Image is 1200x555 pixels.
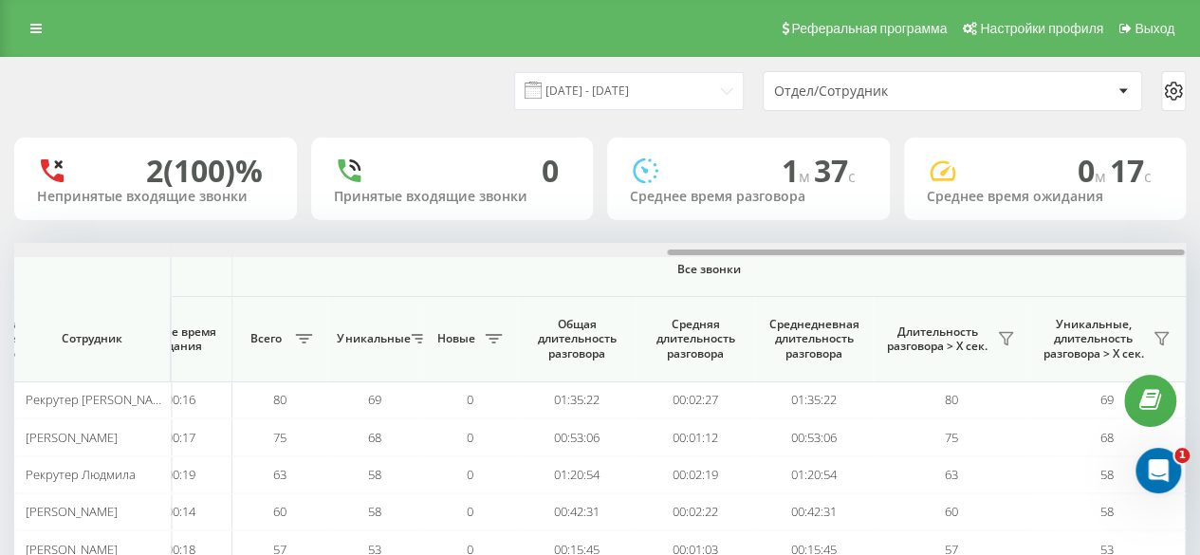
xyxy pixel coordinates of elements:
span: 63 [273,466,286,483]
span: 69 [368,391,381,408]
td: 00:00:14 [114,493,232,530]
td: 00:00:19 [114,456,232,493]
span: 68 [1100,429,1114,446]
span: 0 [467,429,473,446]
span: Сотрудник [30,331,154,346]
span: 0 [467,503,473,520]
span: 75 [273,429,286,446]
td: 00:02:22 [636,493,754,530]
span: Рекрутер [PERSON_NAME] [25,391,173,408]
span: Средняя длительность разговора [650,317,740,361]
td: 01:20:54 [517,456,636,493]
span: Выход [1135,21,1174,36]
span: Среднее время ожидания [128,324,217,354]
span: 69 [1100,391,1114,408]
td: 00:00:16 [114,381,232,418]
td: 00:01:12 [636,418,754,455]
span: Уникальные, длительность разговора > Х сек. [1039,317,1147,361]
span: c [848,166,856,187]
span: 0 [467,391,473,408]
span: 37 [814,150,856,191]
div: 2 (100)% [146,153,263,189]
div: Среднее время ожидания [927,189,1164,205]
span: 58 [1100,503,1114,520]
span: Все звонки [288,262,1129,277]
span: 60 [945,503,958,520]
td: 00:00:17 [114,418,232,455]
td: 00:02:19 [636,456,754,493]
span: 63 [945,466,958,483]
span: 58 [368,466,381,483]
span: 58 [368,503,381,520]
span: 1 [782,150,814,191]
td: 01:35:22 [517,381,636,418]
span: [PERSON_NAME] [25,429,117,446]
span: 0 [1078,150,1110,191]
div: Отдел/Сотрудник [774,83,1001,100]
span: м [1095,166,1110,187]
span: Уникальные [337,331,405,346]
td: 00:42:31 [754,493,873,530]
div: Непринятые входящие звонки [37,189,274,205]
span: Длительность разговора > Х сек. [882,324,991,354]
div: Среднее время разговора [630,189,867,205]
span: м [799,166,814,187]
iframe: Intercom live chat [1135,448,1181,493]
span: Реферальная программа [791,21,947,36]
td: 00:02:27 [636,381,754,418]
td: 00:53:06 [754,418,873,455]
div: Принятые входящие звонки [334,189,571,205]
td: 01:20:54 [754,456,873,493]
span: Всего [242,331,289,346]
span: 58 [1100,466,1114,483]
span: Общая длительность разговора [531,317,621,361]
div: 0 [542,153,559,189]
span: 1 [1174,448,1190,463]
span: 60 [273,503,286,520]
span: 17 [1110,150,1152,191]
span: 68 [368,429,381,446]
span: 80 [945,391,958,408]
span: Среднедневная длительность разговора [768,317,858,361]
span: 75 [945,429,958,446]
td: 01:35:22 [754,381,873,418]
span: c [1144,166,1152,187]
span: 0 [467,466,473,483]
td: 00:53:06 [517,418,636,455]
span: 80 [273,391,286,408]
td: 00:42:31 [517,493,636,530]
span: Настройки профиля [980,21,1103,36]
span: Рекрутер Людмила [25,466,135,483]
span: [PERSON_NAME] [25,503,117,520]
span: Новые [432,331,479,346]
